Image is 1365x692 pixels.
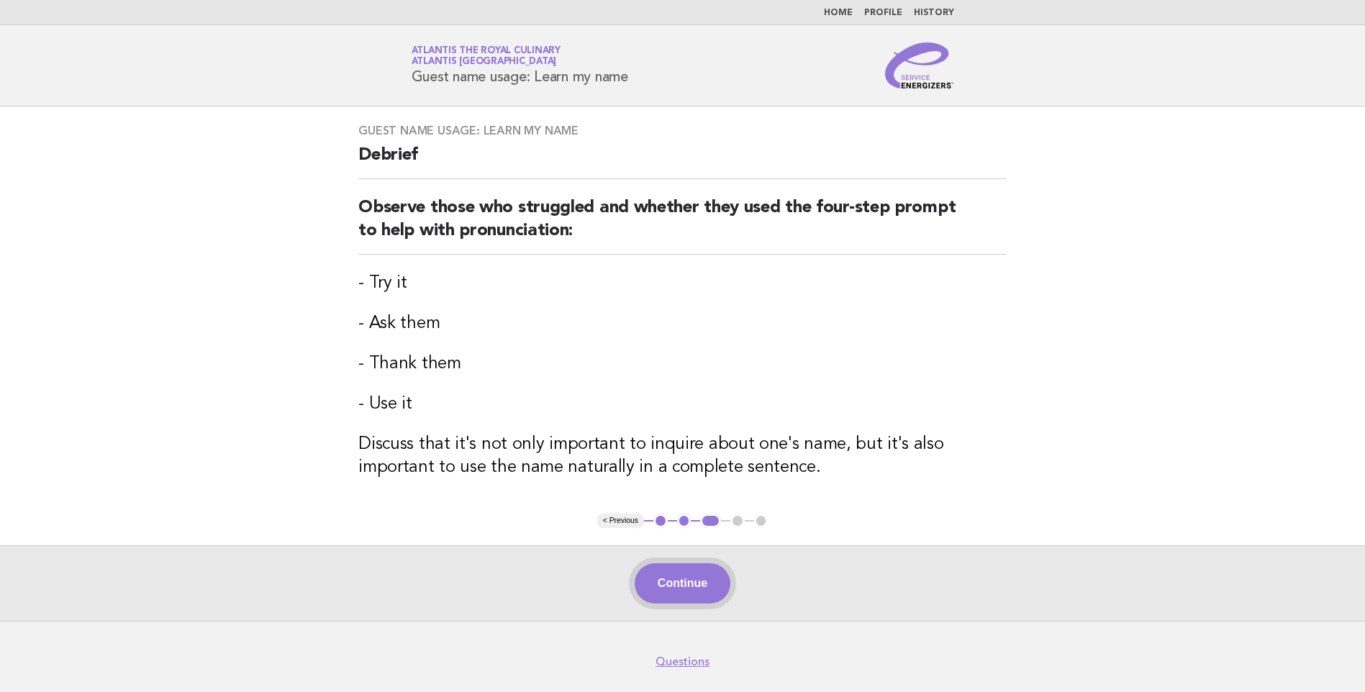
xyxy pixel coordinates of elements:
[700,514,721,528] button: 3
[635,563,730,604] button: Continue
[358,196,1007,255] h2: Observe those who struggled and whether they used the four-step prompt to help with pronunciation:
[656,655,709,669] a: Questions
[358,312,1007,335] h3: - Ask them
[914,9,954,17] a: History
[358,433,1007,479] h3: Discuss that it's not only important to inquire about one's name, but it's also important to use ...
[653,514,668,528] button: 1
[824,9,853,17] a: Home
[864,9,902,17] a: Profile
[358,124,1007,138] h3: Guest name usage: Learn my name
[358,272,1007,295] h3: - Try it
[358,352,1007,375] h3: - Thank them
[677,514,691,528] button: 2
[358,393,1007,416] h3: - Use it
[412,46,561,66] a: Atlantis the Royal CulinaryAtlantis [GEOGRAPHIC_DATA]
[358,144,1007,179] h2: Debrief
[412,58,557,67] span: Atlantis [GEOGRAPHIC_DATA]
[412,47,628,84] h1: Guest name usage: Learn my name
[597,514,644,528] button: < Previous
[885,42,954,88] img: Service Energizers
